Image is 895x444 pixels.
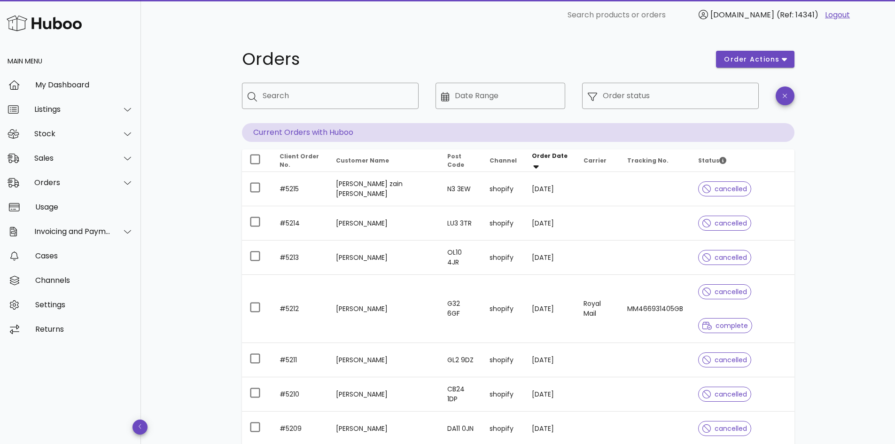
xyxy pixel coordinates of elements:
[524,241,576,275] td: [DATE]
[702,391,747,397] span: cancelled
[576,275,620,343] td: Royal Mail
[691,149,794,172] th: Status
[482,206,524,241] td: shopify
[482,343,524,377] td: shopify
[328,241,440,275] td: [PERSON_NAME]
[482,172,524,206] td: shopify
[34,227,111,236] div: Invoicing and Payments
[482,275,524,343] td: shopify
[620,149,691,172] th: Tracking No.
[7,13,82,33] img: Huboo Logo
[532,152,568,160] span: Order Date
[584,156,607,164] span: Carrier
[242,51,705,68] h1: Orders
[280,152,319,169] span: Client Order No.
[34,129,111,138] div: Stock
[702,425,747,432] span: cancelled
[702,357,747,363] span: cancelled
[524,149,576,172] th: Order Date: Sorted descending. Activate to remove sorting.
[702,254,747,261] span: cancelled
[702,322,748,329] span: complete
[35,251,133,260] div: Cases
[272,343,328,377] td: #5211
[440,172,482,206] td: N3 3EW
[34,105,111,114] div: Listings
[35,300,133,309] div: Settings
[272,275,328,343] td: #5212
[35,80,133,89] div: My Dashboard
[702,220,747,226] span: cancelled
[328,275,440,343] td: [PERSON_NAME]
[272,377,328,412] td: #5210
[440,206,482,241] td: LU3 3TR
[242,123,794,142] p: Current Orders with Huboo
[627,156,669,164] span: Tracking No.
[328,377,440,412] td: [PERSON_NAME]
[702,288,747,295] span: cancelled
[447,152,464,169] span: Post Code
[34,178,111,187] div: Orders
[328,343,440,377] td: [PERSON_NAME]
[272,206,328,241] td: #5214
[524,343,576,377] td: [DATE]
[698,156,726,164] span: Status
[716,51,794,68] button: order actions
[724,55,780,64] span: order actions
[524,377,576,412] td: [DATE]
[777,9,818,20] span: (Ref: 14341)
[272,149,328,172] th: Client Order No.
[35,325,133,334] div: Returns
[710,9,774,20] span: [DOMAIN_NAME]
[490,156,517,164] span: Channel
[440,343,482,377] td: GL2 9DZ
[482,377,524,412] td: shopify
[576,149,620,172] th: Carrier
[35,276,133,285] div: Channels
[34,154,111,163] div: Sales
[524,275,576,343] td: [DATE]
[440,377,482,412] td: CB24 1DP
[482,149,524,172] th: Channel
[272,172,328,206] td: #5215
[440,275,482,343] td: G32 6GF
[440,149,482,172] th: Post Code
[35,203,133,211] div: Usage
[482,241,524,275] td: shopify
[328,206,440,241] td: [PERSON_NAME]
[524,172,576,206] td: [DATE]
[336,156,389,164] span: Customer Name
[328,172,440,206] td: [PERSON_NAME] zain [PERSON_NAME]
[524,206,576,241] td: [DATE]
[825,9,850,21] a: Logout
[272,241,328,275] td: #5213
[440,241,482,275] td: OL10 4JR
[702,186,747,192] span: cancelled
[328,149,440,172] th: Customer Name
[620,275,691,343] td: MM466931405GB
